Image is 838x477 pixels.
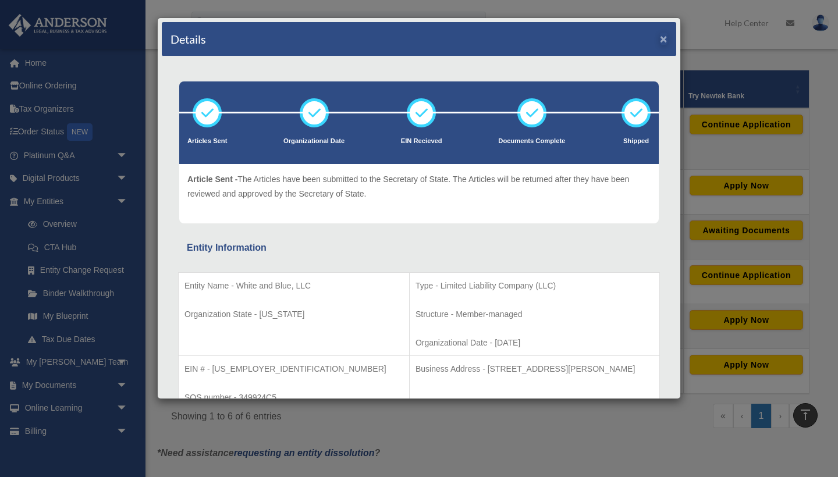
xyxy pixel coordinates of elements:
p: Entity Name - White and Blue, LLC [184,279,403,293]
div: Entity Information [187,240,651,256]
p: Structure - Member-managed [416,307,654,322]
h4: Details [171,31,206,47]
p: EIN # - [US_EMPLOYER_IDENTIFICATION_NUMBER] [184,362,403,376]
button: × [660,33,667,45]
p: Articles Sent [187,136,227,147]
p: Business Address - [STREET_ADDRESS][PERSON_NAME] [416,362,654,376]
p: SOS number - 349924C5 [184,390,403,405]
p: Organization State - [US_STATE] [184,307,403,322]
p: Organizational Date - [DATE] [416,336,654,350]
p: Documents Complete [498,136,565,147]
p: The Articles have been submitted to the Secretary of State. The Articles will be returned after t... [187,172,651,201]
p: EIN Recieved [401,136,442,147]
p: Organizational Date [283,136,345,147]
span: Article Sent - [187,175,237,184]
p: Type - Limited Liability Company (LLC) [416,279,654,293]
p: Shipped [622,136,651,147]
